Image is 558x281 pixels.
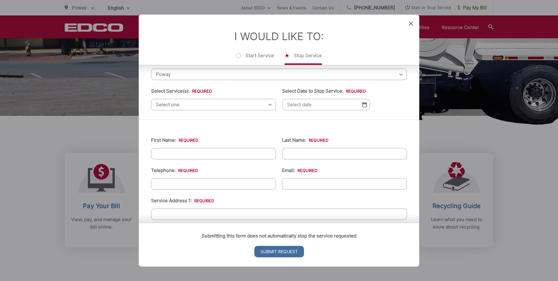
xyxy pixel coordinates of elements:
[236,52,274,65] label: Start Service
[254,246,304,257] input: Submit Request
[151,168,198,173] label: Telephone:
[151,69,407,80] span: Poway
[282,168,317,173] label: Email:
[151,99,276,110] span: Select one
[202,233,356,239] strong: Submitting this form does not automatically stop the service requested
[285,52,322,65] label: Stop Service
[151,198,214,203] label: Service Address 1:
[234,30,324,43] label: I Would Like To:
[282,137,328,143] label: Last Name:
[282,99,370,110] input: Select date
[282,88,366,94] label: Select Date to Stop Service:
[151,88,212,94] label: Select Service(s):
[151,137,198,143] label: First Name:
[362,102,367,107] img: Select date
